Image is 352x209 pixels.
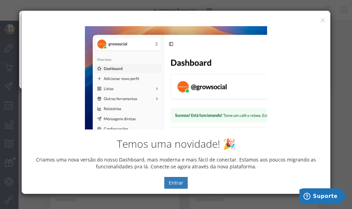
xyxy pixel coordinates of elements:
[85,26,267,129] img: New Dashboard
[27,138,325,149] h2: Temos uma novidade! 🎉
[320,15,325,25] button: ×
[27,156,325,170] p: Criamos uma nova versão do nosso Dashboard, mais moderna e mais fácil de conectar. Estamos aos po...
[164,177,188,189] button: Entrar
[299,188,345,206] iframe: Abre um widget para que você possa encontrar mais informações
